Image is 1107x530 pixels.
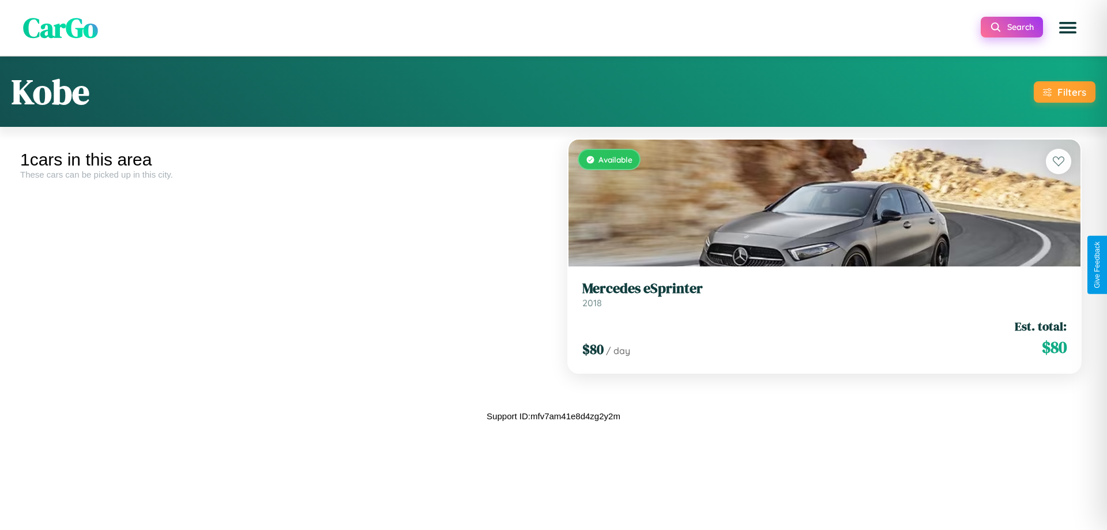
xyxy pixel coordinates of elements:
div: 1 cars in this area [20,150,545,170]
h3: Mercedes eSprinter [582,280,1067,297]
p: Support ID: mfv7am41e8d4zg2y2m [487,408,620,424]
div: Give Feedback [1093,242,1101,288]
span: $ 80 [1042,336,1067,359]
h1: Kobe [12,68,89,115]
span: Available [598,155,632,164]
div: These cars can be picked up in this city. [20,170,545,179]
span: CarGo [23,9,98,47]
a: Mercedes eSprinter2018 [582,280,1067,309]
span: Est. total: [1015,318,1067,334]
span: Search [1007,22,1034,32]
button: Search [981,17,1043,37]
button: Open menu [1052,12,1084,44]
button: Filters [1034,81,1095,103]
div: Filters [1057,86,1086,98]
span: / day [606,345,630,356]
span: 2018 [582,297,602,309]
span: $ 80 [582,340,604,359]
